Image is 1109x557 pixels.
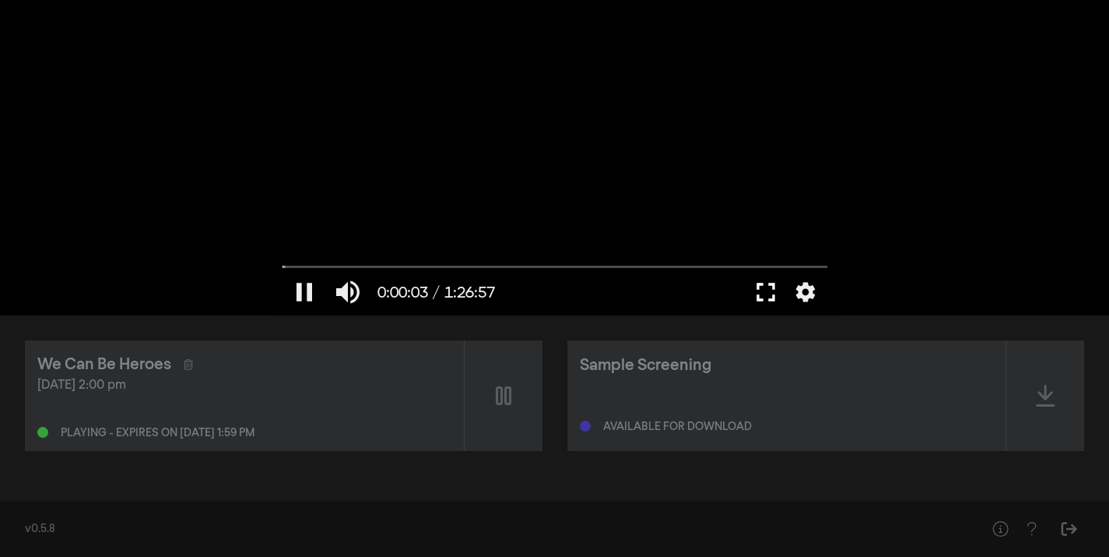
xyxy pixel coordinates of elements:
[984,513,1016,545] button: Help
[326,269,370,316] button: Mute
[744,269,788,316] button: Full screen
[370,269,503,316] button: 0:00:03 / 1:26:57
[788,269,823,316] button: More settings
[25,521,953,538] div: v0.5.8
[580,354,711,377] div: Sample Screening
[37,376,451,395] div: [DATE] 2:00 pm
[1016,513,1047,545] button: Help
[283,269,326,316] button: Pause
[603,421,752,432] div: Available for download
[1053,513,1084,545] button: Sign Out
[61,428,254,439] div: Playing - expires on [DATE] 1:59 pm
[37,353,171,376] div: We Can Be Heroes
